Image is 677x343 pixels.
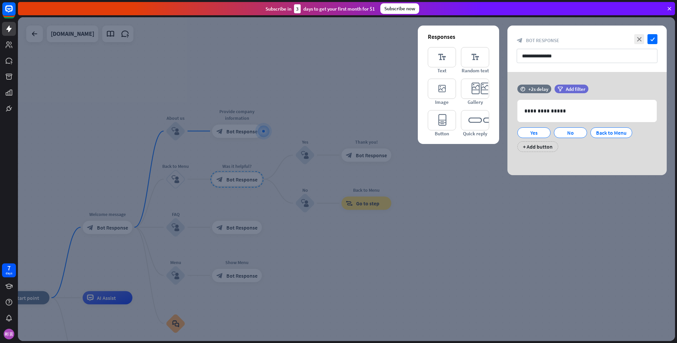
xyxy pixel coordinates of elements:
span: Add filter [566,86,585,92]
i: check [647,34,657,44]
div: Subscribe now [380,3,419,14]
div: Back to Menu [596,128,627,138]
i: time [520,87,525,91]
span: Bot Response [526,37,559,43]
div: Subscribe in days to get your first month for $1 [265,4,375,13]
i: block_bot_response [517,37,523,43]
i: close [634,34,644,44]
div: No [560,128,581,138]
a: 7 days [2,263,16,277]
div: 3 [294,4,301,13]
div: 7 [7,265,11,271]
i: filter [558,87,563,92]
div: +2s delay [528,86,548,92]
div: + Add button [517,141,558,152]
button: Open LiveChat chat widget [5,3,25,23]
div: days [6,271,12,276]
div: Yes [523,128,545,138]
